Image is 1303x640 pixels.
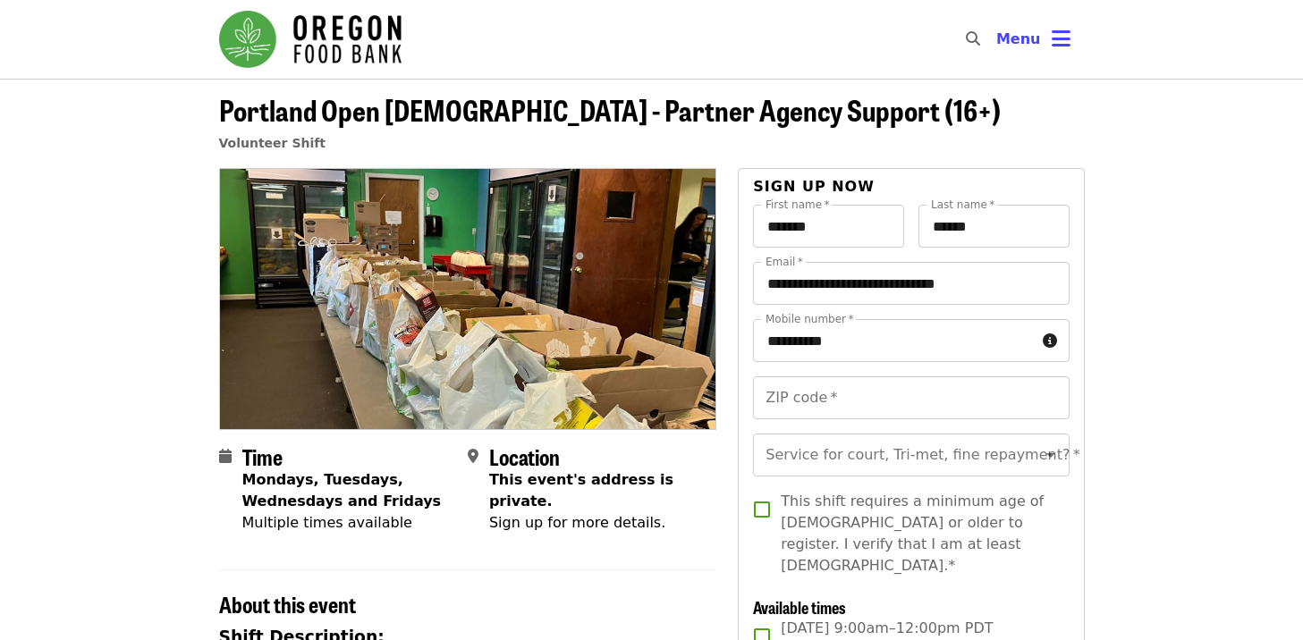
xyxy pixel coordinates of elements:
input: Mobile number [753,319,1035,362]
i: search icon [966,30,980,47]
strong: Mondays, Tuesdays, Wednesdays and Fridays [242,471,442,509]
span: About this event [219,588,356,619]
a: Volunteer Shift [219,136,326,150]
span: Sign up for more details. [489,514,665,531]
input: First name [753,205,904,248]
button: Open [1038,442,1063,467]
input: Search [991,18,1005,61]
div: Multiple times available [242,512,453,534]
img: Oregon Food Bank - Home [219,11,402,68]
span: Location [489,441,560,472]
span: This event's address is private. [489,471,673,509]
span: Time [242,441,283,472]
label: Mobile number [766,314,853,324]
i: circle-info icon [1043,333,1057,349]
input: ZIP code [753,376,1069,419]
i: map-marker-alt icon [468,448,478,465]
input: Last name [918,205,1070,248]
label: First name [766,199,830,210]
label: Last name [931,199,994,210]
img: Portland Open Bible - Partner Agency Support (16+) organized by Oregon Food Bank [220,169,716,428]
input: Email [753,262,1069,305]
span: Sign up now [753,178,875,195]
span: Portland Open [DEMOGRAPHIC_DATA] - Partner Agency Support (16+) [219,88,1001,131]
button: Toggle account menu [982,18,1085,61]
span: This shift requires a minimum age of [DEMOGRAPHIC_DATA] or older to register. I verify that I am ... [781,491,1054,577]
span: Available times [753,595,846,619]
span: Menu [996,30,1041,47]
i: calendar icon [219,448,232,465]
label: Email [766,257,803,267]
i: bars icon [1052,26,1070,52]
